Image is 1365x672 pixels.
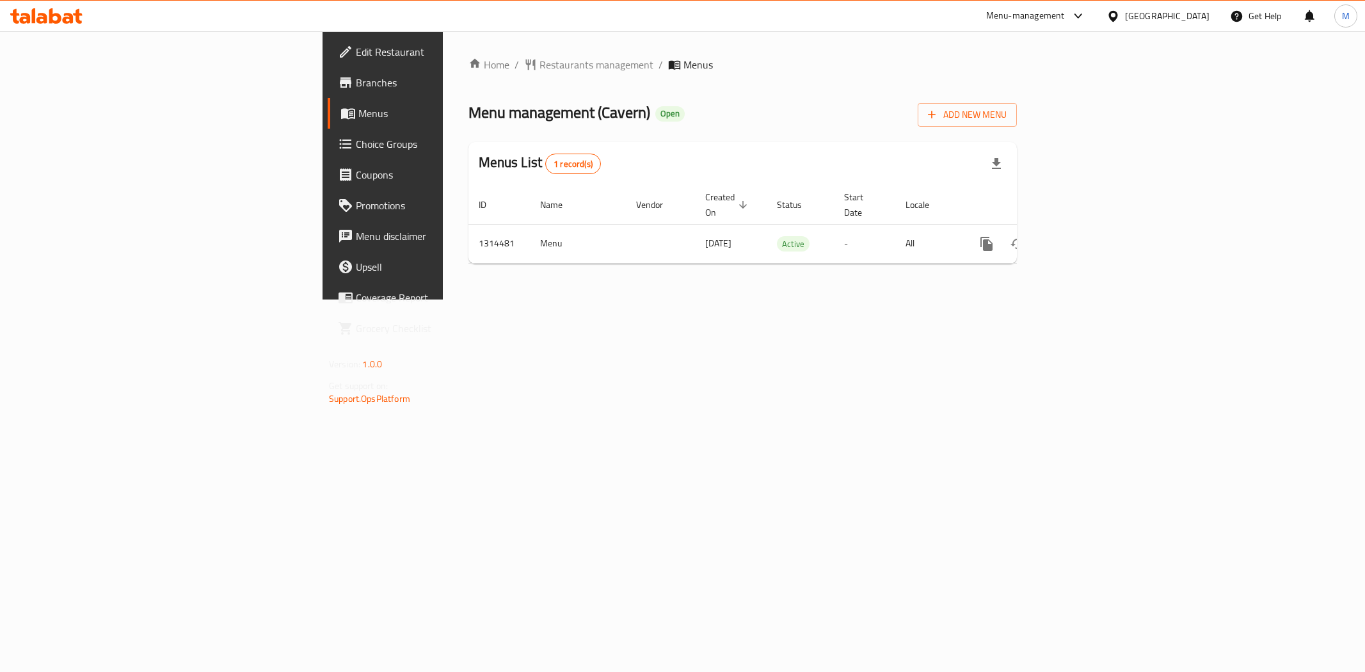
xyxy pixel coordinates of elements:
[961,186,1105,225] th: Actions
[981,148,1012,179] div: Export file
[530,224,626,263] td: Menu
[928,107,1007,123] span: Add New Menu
[479,153,601,174] h2: Menus List
[356,167,540,182] span: Coupons
[655,108,685,119] span: Open
[683,57,713,72] span: Menus
[356,198,540,213] span: Promotions
[329,390,410,407] a: Support.OpsPlatform
[906,197,946,212] span: Locale
[655,106,685,122] div: Open
[468,98,650,127] span: Menu management ( Cavern )
[356,228,540,244] span: Menu disclaimer
[546,158,600,170] span: 1 record(s)
[705,235,731,252] span: [DATE]
[895,224,961,263] td: All
[328,129,550,159] a: Choice Groups
[329,378,388,394] span: Get support on:
[328,313,550,344] a: Grocery Checklist
[539,57,653,72] span: Restaurants management
[328,190,550,221] a: Promotions
[705,189,751,220] span: Created On
[1342,9,1350,23] span: M
[356,136,540,152] span: Choice Groups
[358,106,540,121] span: Menus
[545,154,601,174] div: Total records count
[777,237,810,252] span: Active
[328,159,550,190] a: Coupons
[468,57,1017,72] nav: breadcrumb
[479,197,503,212] span: ID
[1125,9,1209,23] div: [GEOGRAPHIC_DATA]
[329,356,360,372] span: Version:
[356,259,540,275] span: Upsell
[659,57,663,72] li: /
[971,228,1002,259] button: more
[524,57,653,72] a: Restaurants management
[328,98,550,129] a: Menus
[777,197,818,212] span: Status
[328,282,550,313] a: Coverage Report
[362,356,382,372] span: 1.0.0
[328,221,550,252] a: Menu disclaimer
[540,197,579,212] span: Name
[1002,228,1033,259] button: Change Status
[356,321,540,336] span: Grocery Checklist
[356,75,540,90] span: Branches
[834,224,895,263] td: -
[328,67,550,98] a: Branches
[918,103,1017,127] button: Add New Menu
[986,8,1065,24] div: Menu-management
[328,36,550,67] a: Edit Restaurant
[777,236,810,252] div: Active
[844,189,880,220] span: Start Date
[356,290,540,305] span: Coverage Report
[356,44,540,60] span: Edit Restaurant
[636,197,680,212] span: Vendor
[468,186,1105,264] table: enhanced table
[328,252,550,282] a: Upsell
